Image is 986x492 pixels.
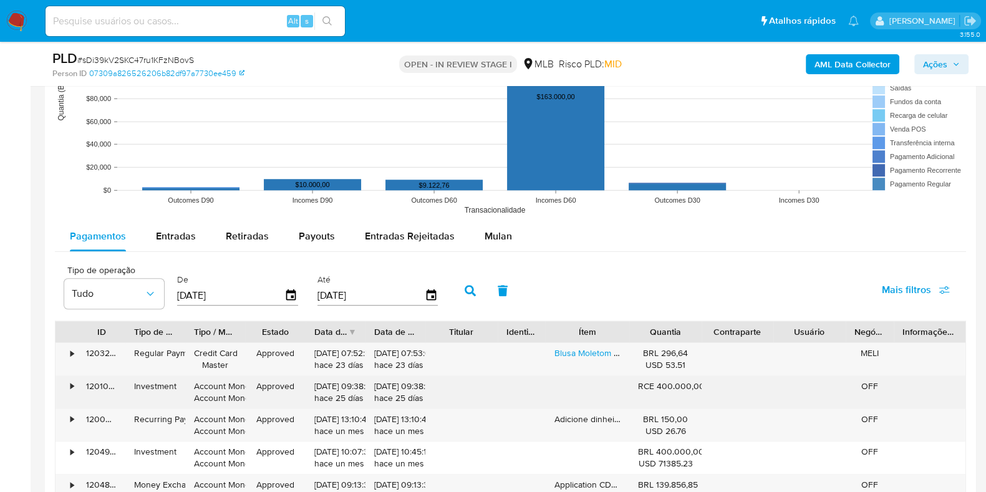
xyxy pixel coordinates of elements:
[604,57,622,71] span: MID
[288,15,298,27] span: Alt
[314,12,340,30] button: search-icon
[769,14,836,27] span: Atalhos rápidos
[305,15,309,27] span: s
[559,57,622,71] span: Risco PLD:
[77,54,194,66] span: # sDi39kV2SKC47ru1KFzNBovS
[923,54,947,74] span: Ações
[814,54,891,74] b: AML Data Collector
[52,68,87,79] b: Person ID
[848,16,859,26] a: Notificações
[89,68,244,79] a: 07309a826526206b82df97a7730ee459
[399,55,517,73] p: OPEN - IN REVIEW STAGE I
[889,15,959,27] p: jonathan.shikay@mercadolivre.com
[959,29,980,39] span: 3.155.0
[52,48,77,68] b: PLD
[914,54,969,74] button: Ações
[522,57,554,71] div: MLB
[806,54,899,74] button: AML Data Collector
[964,14,977,27] a: Sair
[46,13,345,29] input: Pesquise usuários ou casos...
